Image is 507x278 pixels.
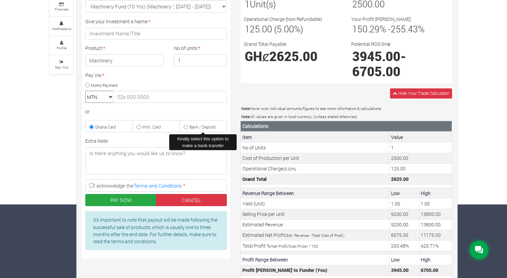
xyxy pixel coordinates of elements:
[389,241,419,251] td: Your estimated minimum ROS (Net Profit/Cost Price)
[270,244,318,249] small: (Net Profit/Cost Price) * 100
[389,209,419,219] td: Your estimated minimum Selling Price per Unit
[241,163,389,174] td: Operational Charge
[419,241,452,251] td: Your estimated maximum ROS (Net Profit/Cost Price)
[50,36,73,55] a: Profile
[351,40,391,48] label: Potential ROS GHȼ
[389,163,452,174] td: This is the operational charge by Grow For Me
[189,124,216,130] small: Bank / Deposit
[184,125,188,129] input: Bank / Deposit
[241,198,389,209] td: Yield (Unit)
[142,124,161,130] small: Intnl. Card
[269,48,318,64] span: 2625.00
[285,233,345,238] small: (Est. Revenue - Total Cost of Prod.)
[85,72,104,79] label: Pay Via:
[389,219,419,230] td: Your estimated Revenue expected (Grand Total * Min. Est. Revenue Percentage)
[95,124,116,130] small: Ghana Card
[419,219,452,230] td: Your estimated Revenue expected (Grand Total * Max. Est. Revenue Percentage)
[389,153,452,163] td: This is the cost of a Unit
[93,216,219,245] p: It's important to note that payout will be made following the successful sale of products, which ...
[241,121,452,132] th: Calculations
[241,265,389,275] td: Profit [PERSON_NAME] to Funder (You)
[85,18,150,25] label: Give your Investment a Name:
[85,28,227,40] input: Investment Name/Title
[389,230,419,240] td: Your estimated Profit to be made (Estimated Revenue - Total Cost of Production)
[241,209,389,219] td: Selling Price per Unit
[169,134,237,150] div: Kindly select this option to make a bank transfer
[85,108,227,115] div: or
[85,194,156,206] button: PAY NOW
[85,83,90,87] input: Momo Payment
[352,63,400,80] span: 6705.00
[352,48,400,64] span: 3945.00
[245,49,340,64] h1: GHȼ
[89,183,94,188] input: I acknowledge theTerms and Conditions *
[85,137,109,144] label: Extra Note:
[91,82,118,87] small: Momo Payment
[57,46,66,50] small: Profile
[241,114,250,119] b: Note:
[174,45,200,52] label: No of Units:
[156,194,227,206] a: CANCEL
[421,190,430,196] b: High
[241,114,357,119] small: All values are given in local currency (Unless stated otherwise)
[391,23,418,35] span: 255.43
[245,23,303,35] span: 125.00 (5.00%)
[242,190,294,196] b: Revenue Range Between
[244,16,322,23] label: Operational Charge (Non Refundable)
[419,209,452,219] td: Your estimated maximum Selling Price per Unit
[52,26,71,31] small: Notifications
[241,106,381,111] small: Hover over individual amounts/figures to see more information & calculations
[242,256,288,263] b: Profit Range Between
[389,265,419,275] td: Funder Profit Margin (Min Estimated Profit * Profit Margin)
[351,16,411,23] label: Your Profit [PERSON_NAME]
[55,7,68,11] small: Finances
[398,90,449,96] span: Hide Your Trade Calculator
[241,142,389,153] td: No of Units
[85,179,227,192] label: I acknowledge the
[241,106,250,111] b: Note:
[389,174,452,184] td: This is the Total Cost. (Unit Cost + (Operational Charge * Unit Cost)) * No of Units
[419,230,452,240] td: Your estimated Profit to be made (Estimated Revenue - Total Cost of Production)
[391,190,400,196] b: Low
[85,54,164,66] h4: Machinery
[352,49,448,79] h1: -
[389,198,419,209] td: Your estimated minimum Yield
[241,241,389,251] td: Total Profit %
[352,24,448,34] h3: % - %
[352,23,380,35] span: 150.29
[50,55,73,74] a: Sign Out
[137,125,141,129] input: Intnl. Card
[113,91,227,103] input: 02x 000 0000
[421,256,430,263] b: High
[419,198,452,209] td: Your estimated maximum Yield
[285,166,292,171] span: 5.00
[85,45,105,52] label: Product:
[389,142,452,153] td: This is the number of Units
[241,219,389,230] td: Estimated Revenue
[283,166,296,171] small: ( %)
[133,182,182,189] a: Terms and Conditions
[419,265,452,275] td: Funder Profit Margin (Max Estimated Profit * Profit Margin)
[391,256,400,263] b: Low
[89,125,94,129] input: Ghana Card
[242,134,252,140] b: Item
[50,17,73,35] a: Notifications
[241,230,389,240] td: Estimated Net Profit
[55,65,68,69] small: Sign Out
[244,40,286,48] label: Grand Total Payable
[391,134,403,140] b: Value
[241,153,389,163] td: Cost of Production per Unit
[242,176,267,182] b: Grand Total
